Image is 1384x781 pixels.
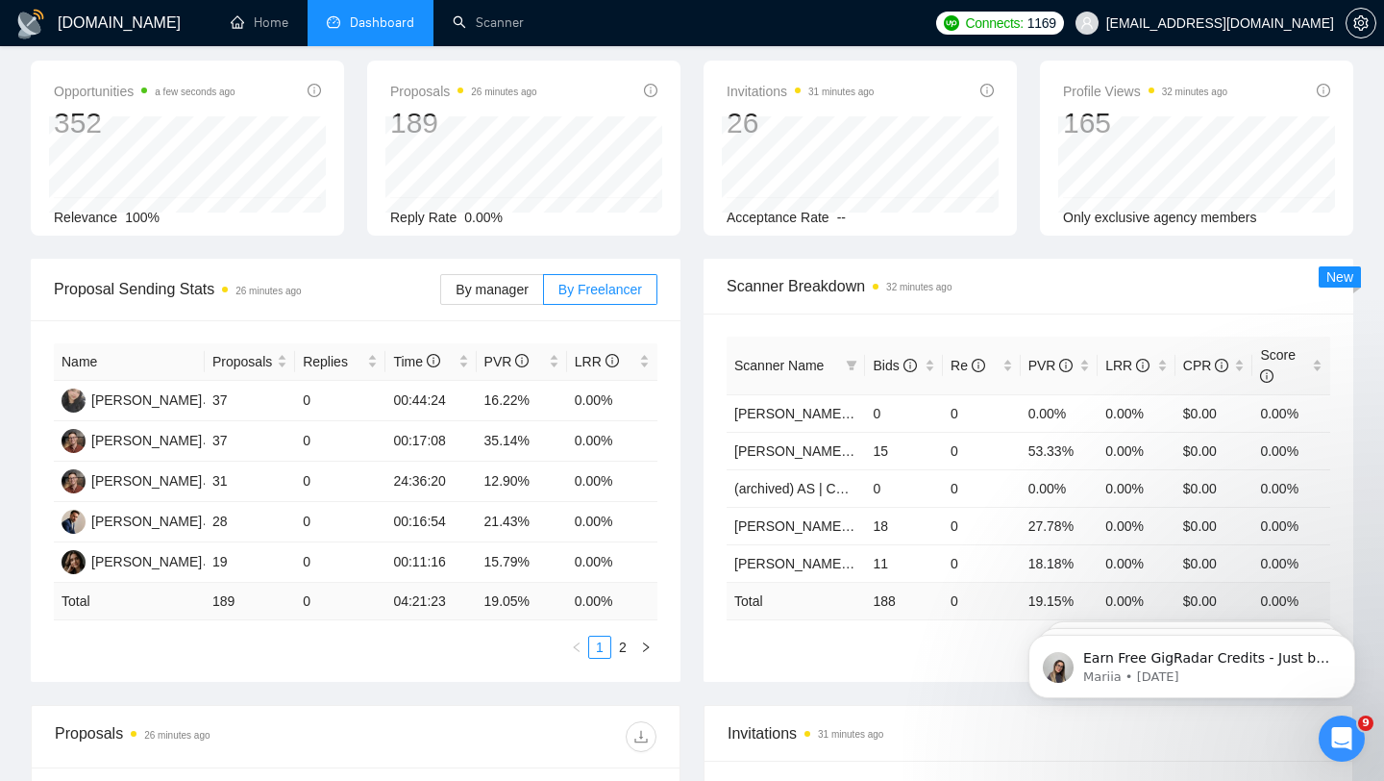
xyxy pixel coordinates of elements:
[15,9,46,39] img: logo
[1021,507,1099,544] td: 27.78%
[972,359,985,372] span: info-circle
[1098,394,1175,432] td: 0.00%
[205,583,295,620] td: 189
[1175,394,1253,432] td: $0.00
[865,582,943,619] td: 188
[808,87,874,97] time: 31 minutes ago
[965,13,1023,34] span: Connects:
[727,105,874,141] div: 26
[1098,469,1175,507] td: 0.00%
[575,354,619,369] span: LRR
[1028,358,1074,373] span: PVR
[1252,507,1330,544] td: 0.00%
[295,343,385,381] th: Replies
[327,15,340,29] span: dashboard
[393,354,439,369] span: Time
[1260,347,1296,384] span: Score
[1098,582,1175,619] td: 0.00 %
[1021,469,1099,507] td: 0.00%
[295,462,385,502] td: 0
[385,542,476,583] td: 00:11:16
[903,359,917,372] span: info-circle
[943,507,1021,544] td: 0
[54,105,235,141] div: 352
[456,282,528,297] span: By manager
[231,14,288,31] a: homeHome
[728,721,1329,745] span: Invitations
[1059,359,1073,372] span: info-circle
[842,351,861,380] span: filter
[567,462,657,502] td: 0.00%
[54,343,205,381] th: Name
[1021,582,1099,619] td: 19.15 %
[567,421,657,462] td: 0.00%
[943,544,1021,582] td: 0
[91,430,202,451] div: [PERSON_NAME]
[477,381,567,421] td: 16.22%
[1136,359,1149,372] span: info-circle
[515,354,529,367] span: info-circle
[212,351,273,372] span: Proposals
[1252,432,1330,469] td: 0.00%
[477,421,567,462] td: 35.14%
[588,636,611,659] li: 1
[477,462,567,502] td: 12.90%
[734,406,1095,421] a: [PERSON_NAME] | Shopify/Ecom | KS - lower requirements
[477,502,567,542] td: 21.43%
[634,636,657,659] button: right
[295,421,385,462] td: 0
[155,87,235,97] time: a few seconds ago
[951,358,985,373] span: Re
[1252,582,1330,619] td: 0.00 %
[464,210,503,225] span: 0.00%
[886,282,951,292] time: 32 minutes ago
[1175,469,1253,507] td: $0.00
[589,637,610,658] a: 1
[1326,269,1353,285] span: New
[62,429,86,453] img: AP
[818,729,883,740] time: 31 minutes ago
[1021,544,1099,582] td: 18.18%
[62,550,86,574] img: AS
[91,470,202,491] div: [PERSON_NAME]
[1319,716,1365,762] iframe: Intercom live chat
[734,443,958,459] a: [PERSON_NAME] | Web Design | DA
[865,432,943,469] td: 15
[727,274,1330,298] span: Scanner Breakdown
[54,210,117,225] span: Relevance
[558,282,642,297] span: By Freelancer
[727,210,829,225] span: Acceptance Rate
[865,507,943,544] td: 18
[865,469,943,507] td: 0
[1063,80,1227,103] span: Profile Views
[385,381,476,421] td: 00:44:24
[205,381,295,421] td: 37
[1162,87,1227,97] time: 32 minutes ago
[350,14,414,31] span: Dashboard
[427,354,440,367] span: info-circle
[1098,432,1175,469] td: 0.00%
[390,80,537,103] span: Proposals
[62,391,202,407] a: VP[PERSON_NAME]
[640,642,652,653] span: right
[727,582,865,619] td: Total
[91,511,202,532] div: [PERSON_NAME]
[54,277,440,301] span: Proposal Sending Stats
[1215,359,1228,372] span: info-circle
[390,210,457,225] span: Reply Rate
[62,510,86,534] img: AM
[1021,432,1099,469] td: 53.33%
[734,556,904,571] a: [PERSON_NAME] | RN | KS
[1260,369,1273,383] span: info-circle
[205,542,295,583] td: 19
[205,462,295,502] td: 31
[627,729,655,744] span: download
[62,432,202,447] a: AP[PERSON_NAME]
[385,583,476,620] td: 04:21:23
[54,80,235,103] span: Opportunities
[943,469,1021,507] td: 0
[453,14,524,31] a: searchScanner
[980,84,994,97] span: info-circle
